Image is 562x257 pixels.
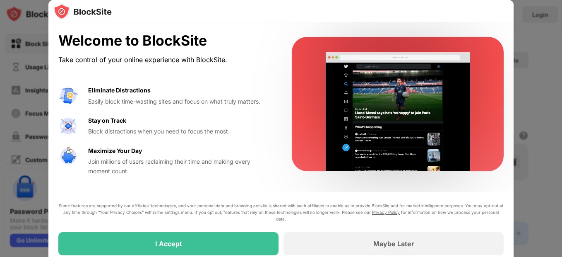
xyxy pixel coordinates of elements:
[155,240,182,248] div: I Accept
[88,86,151,95] div: Eliminate Distractions
[88,97,272,106] div: Easily block time-wasting sites and focus on what truly matters.
[88,146,142,155] div: Maximize Your Day
[53,3,112,20] img: logo-blocksite.svg
[58,202,504,222] div: Some features are supported by our affiliates’ technologies, and your personal data and browsing ...
[88,127,272,136] div: Block distractions when you need to focus the most.
[373,240,414,248] div: Maybe Later
[88,116,126,125] div: Stay on Track
[58,116,78,136] img: value-focus.svg
[88,157,272,176] div: Join millions of users reclaiming their time and making every moment count.
[58,146,78,166] img: value-safe-time.svg
[58,32,272,49] div: Welcome to BlockSite
[58,86,78,106] img: value-avoid-distractions.svg
[392,8,554,121] iframe: Caixa de diálogo "Fazer login com o Google"
[372,210,400,215] a: Privacy Policy
[58,54,272,66] div: Take control of your online experience with BlockSite.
